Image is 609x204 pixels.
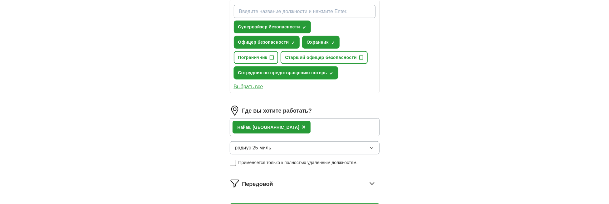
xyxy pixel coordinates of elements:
[285,55,356,60] font: Старший офицер безопасности
[238,24,300,29] font: Супервайзер безопасности
[234,84,263,89] font: Выбрать все
[307,40,328,45] font: Охранник
[238,160,358,165] font: Применяется только к полностью удаленным должностям.
[238,70,327,75] font: Сотрудник по предотвращению потерь
[331,40,335,45] font: ✓
[234,66,338,79] button: Сотрудник по предотвращению потерь✓
[238,125,300,130] font: Найак, [GEOGRAPHIC_DATA]
[242,181,273,187] font: Передовой
[234,21,311,33] button: Супервайзер безопасности✓
[238,55,268,60] font: Пограничник
[234,5,376,18] input: Введите название должности и нажмите Enter.
[230,141,380,154] button: радиус 25 миль
[302,123,306,132] button: ×
[242,108,312,114] font: Где вы хотите работать?
[281,51,367,64] button: Старший офицер безопасности
[302,36,339,49] button: Охранник✓
[302,124,306,130] font: ×
[230,160,236,166] input: Применяется только к полностью удаленным должностям.
[302,25,306,30] font: ✓
[234,83,263,90] button: Выбрать все
[330,71,333,76] font: ✓
[230,178,240,188] img: фильтр
[291,40,295,45] font: ✓
[235,145,271,150] font: радиус 25 миль
[230,106,240,116] img: location.png
[238,40,289,45] font: Офицер безопасности
[234,36,300,49] button: Офицер безопасности✓
[234,51,278,64] button: Пограничник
